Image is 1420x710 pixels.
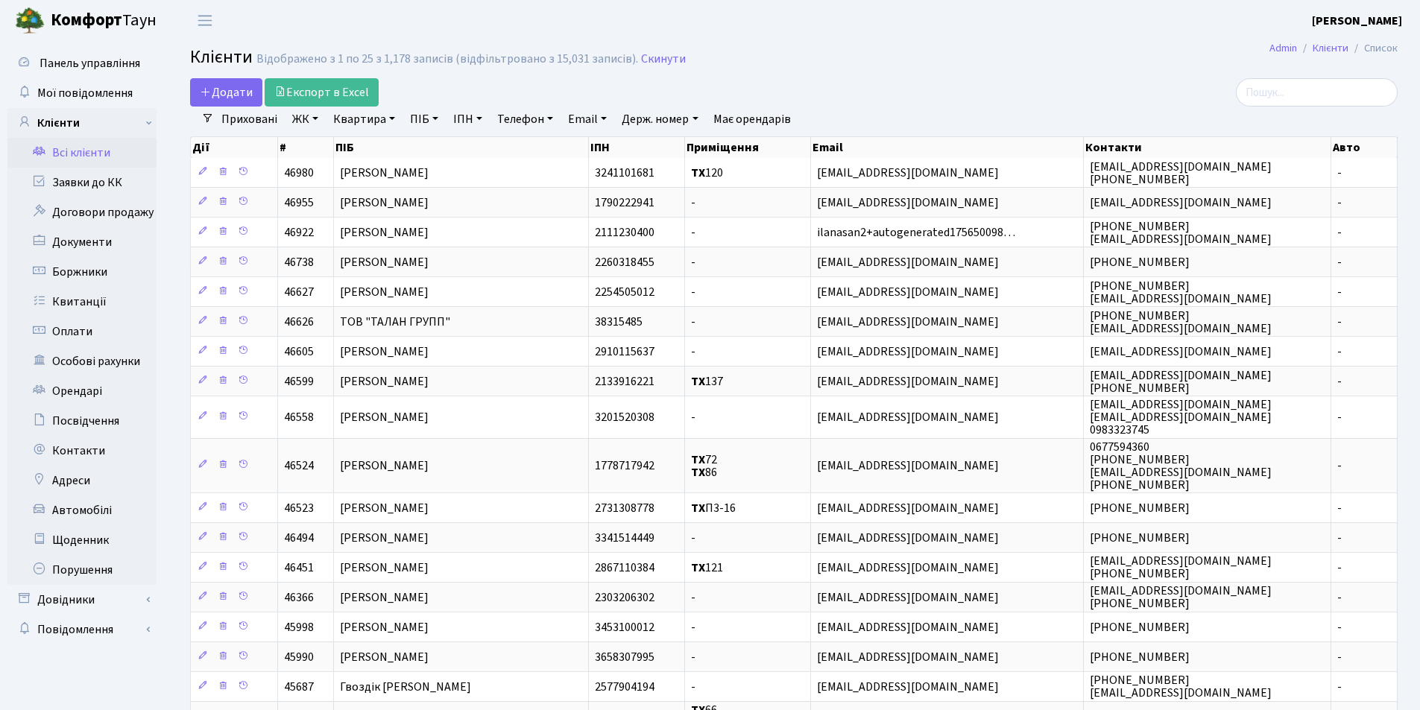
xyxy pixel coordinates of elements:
span: - [1337,409,1342,425]
span: Додати [200,84,253,101]
b: Комфорт [51,8,122,32]
span: 121 [691,560,723,576]
a: [PERSON_NAME] [1312,12,1402,30]
span: 2577904194 [595,679,654,695]
span: [PHONE_NUMBER] [EMAIL_ADDRESS][DOMAIN_NAME] [1090,278,1272,307]
span: 46366 [284,589,314,606]
span: [EMAIL_ADDRESS][DOMAIN_NAME] [817,619,999,635]
span: - [691,679,695,695]
a: Посвідчення [7,406,157,436]
b: ТХ [691,464,705,481]
a: Клієнти [1313,40,1348,56]
span: [EMAIL_ADDRESS][DOMAIN_NAME] [817,679,999,695]
b: ТХ [691,451,705,468]
span: - [691,619,695,635]
span: - [691,254,695,270]
span: [PERSON_NAME] [340,649,429,665]
span: [EMAIL_ADDRESS][DOMAIN_NAME] [817,409,999,425]
span: 46605 [284,343,314,360]
span: - [1337,619,1342,635]
span: [EMAIL_ADDRESS][DOMAIN_NAME] [PHONE_NUMBER] [1090,583,1272,612]
span: [EMAIL_ADDRESS][DOMAIN_NAME] [817,194,999,211]
a: Додати [190,78,262,107]
a: Email [562,107,613,132]
span: [PHONE_NUMBER] [EMAIL_ADDRESS][DOMAIN_NAME] [1090,672,1272,701]
span: 46524 [284,457,314,474]
span: 137 [691,373,723,390]
span: [PHONE_NUMBER] [EMAIL_ADDRESS][DOMAIN_NAME] [1090,308,1272,337]
span: [PERSON_NAME] [340,457,429,474]
span: - [691,409,695,425]
th: # [278,137,335,158]
span: [PHONE_NUMBER] [1090,619,1190,635]
span: 120 [691,165,723,181]
li: Список [1348,40,1398,57]
span: [EMAIL_ADDRESS][DOMAIN_NAME] [817,373,999,390]
div: Відображено з 1 по 25 з 1,178 записів (відфільтровано з 15,031 записів). [256,52,638,66]
span: - [1337,679,1342,695]
th: Приміщення [685,137,811,158]
span: 3341514449 [595,530,654,546]
th: ПІБ [334,137,589,158]
span: 2254505012 [595,284,654,300]
a: Адреси [7,466,157,495]
span: 45998 [284,619,314,635]
span: - [1337,530,1342,546]
span: [PHONE_NUMBER] [1090,649,1190,665]
span: - [1337,343,1342,360]
span: - [691,194,695,211]
th: Контакти [1084,137,1331,158]
span: - [1337,314,1342,330]
b: ТХ [691,373,705,390]
span: [EMAIL_ADDRESS][DOMAIN_NAME] [EMAIL_ADDRESS][DOMAIN_NAME] 0983323745 [1090,396,1272,438]
a: Автомобілі [7,495,157,525]
a: Всі клієнти [7,138,157,168]
span: [PERSON_NAME] [340,619,429,635]
span: [EMAIL_ADDRESS][DOMAIN_NAME] [817,343,999,360]
a: Квитанції [7,287,157,317]
span: - [1337,224,1342,241]
th: Email [811,137,1084,158]
span: - [1337,649,1342,665]
a: Контакти [7,436,157,466]
span: [PERSON_NAME] [340,194,429,211]
span: [EMAIL_ADDRESS][DOMAIN_NAME] [817,457,999,474]
span: 2133916221 [595,373,654,390]
span: 46558 [284,409,314,425]
a: ПІБ [404,107,444,132]
span: ilanasan2+autogenerated175650098… [817,224,1015,241]
span: 3241101681 [595,165,654,181]
a: ІПН [447,107,488,132]
span: - [1337,457,1342,474]
span: [PERSON_NAME] [340,373,429,390]
span: [PHONE_NUMBER] [1090,500,1190,516]
span: Таун [51,8,157,34]
span: [PERSON_NAME] [340,165,429,181]
span: [EMAIL_ADDRESS][DOMAIN_NAME] [817,314,999,330]
a: Повідомлення [7,615,157,644]
a: Панель управління [7,48,157,78]
a: Довідники [7,585,157,615]
th: Авто [1331,137,1398,158]
th: Дії [191,137,278,158]
span: 2910115637 [595,343,654,360]
span: [PERSON_NAME] [340,500,429,516]
a: Admin [1269,40,1297,56]
span: [EMAIL_ADDRESS][DOMAIN_NAME] [817,500,999,516]
span: [PHONE_NUMBER] [1090,530,1190,546]
a: Заявки до КК [7,168,157,197]
a: Мої повідомлення [7,78,157,108]
span: [EMAIL_ADDRESS][DOMAIN_NAME] [817,649,999,665]
span: - [1337,284,1342,300]
span: 38315485 [595,314,643,330]
span: - [1337,194,1342,211]
span: - [1337,589,1342,606]
span: 46627 [284,284,314,300]
a: Експорт в Excel [265,78,379,107]
span: - [691,284,695,300]
span: [EMAIL_ADDRESS][DOMAIN_NAME] [817,530,999,546]
a: Договори продажу [7,197,157,227]
span: [EMAIL_ADDRESS][DOMAIN_NAME] [817,589,999,606]
span: [PERSON_NAME] [340,409,429,425]
a: Особові рахунки [7,346,157,376]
